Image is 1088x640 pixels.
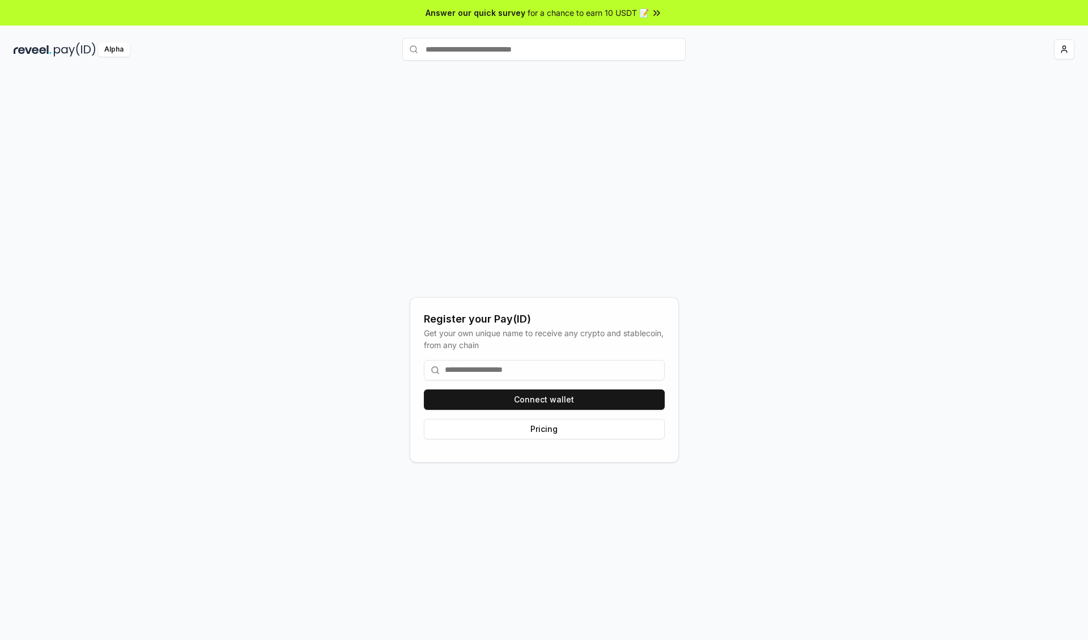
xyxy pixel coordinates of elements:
img: reveel_dark [14,43,52,57]
span: Answer our quick survey [426,7,525,19]
span: for a chance to earn 10 USDT 📝 [528,7,649,19]
div: Register your Pay(ID) [424,311,665,327]
button: Pricing [424,419,665,439]
button: Connect wallet [424,389,665,410]
div: Alpha [98,43,130,57]
img: pay_id [54,43,96,57]
div: Get your own unique name to receive any crypto and stablecoin, from any chain [424,327,665,351]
